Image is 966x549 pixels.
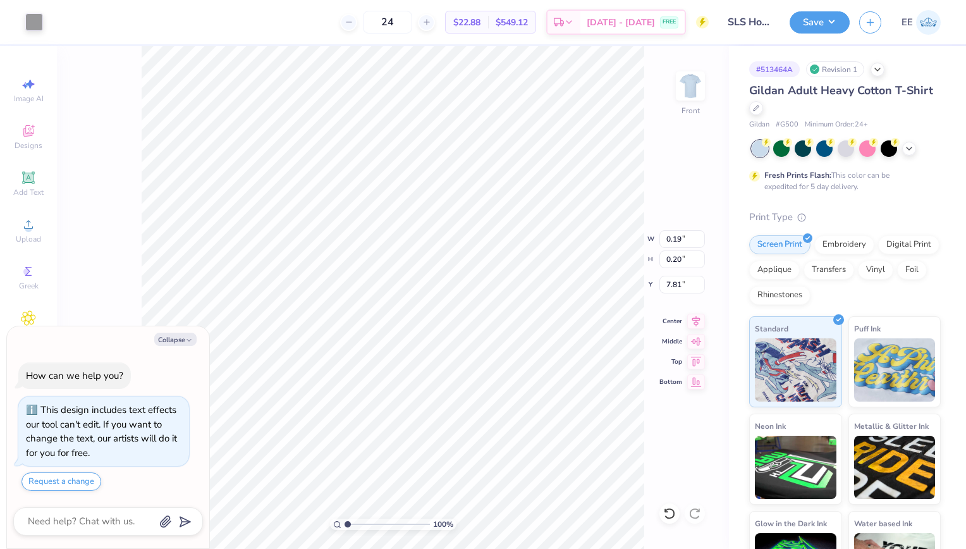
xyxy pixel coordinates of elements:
[755,322,788,335] span: Standard
[26,369,123,382] div: How can we help you?
[496,16,528,29] span: $549.12
[659,337,682,346] span: Middle
[902,10,941,35] a: EE
[776,120,798,130] span: # G500
[659,357,682,366] span: Top
[749,61,800,77] div: # 513464A
[916,10,941,35] img: Ella Eskridge
[755,517,827,530] span: Glow in the Dark Ink
[678,73,703,99] img: Front
[659,378,682,386] span: Bottom
[21,472,101,491] button: Request a change
[749,286,810,305] div: Rhinestones
[854,419,929,433] span: Metallic & Glitter Ink
[749,120,769,130] span: Gildan
[13,187,44,197] span: Add Text
[854,338,936,402] img: Puff Ink
[749,83,933,98] span: Gildan Adult Heavy Cotton T-Shirt
[682,105,700,116] div: Front
[790,11,850,34] button: Save
[902,15,913,30] span: EE
[755,338,836,402] img: Standard
[6,328,51,348] span: Clipart & logos
[755,419,786,433] span: Neon Ink
[749,210,941,225] div: Print Type
[453,16,480,29] span: $22.88
[718,9,780,35] input: Untitled Design
[659,317,682,326] span: Center
[14,94,44,104] span: Image AI
[897,261,927,280] div: Foil
[663,18,676,27] span: FREE
[764,170,920,192] div: This color can be expedited for 5 day delivery.
[804,261,854,280] div: Transfers
[814,235,874,254] div: Embroidery
[19,281,39,291] span: Greek
[26,404,177,459] div: This design includes text effects our tool can't edit. If you want to change the text, our artist...
[854,436,936,499] img: Metallic & Glitter Ink
[878,235,939,254] div: Digital Print
[15,140,42,151] span: Designs
[587,16,655,29] span: [DATE] - [DATE]
[433,519,453,530] span: 100 %
[764,170,831,180] strong: Fresh Prints Flash:
[755,436,836,499] img: Neon Ink
[805,120,868,130] span: Minimum Order: 24 +
[749,261,800,280] div: Applique
[858,261,893,280] div: Vinyl
[854,517,912,530] span: Water based Ink
[854,322,881,335] span: Puff Ink
[154,333,197,346] button: Collapse
[749,235,810,254] div: Screen Print
[16,234,41,244] span: Upload
[806,61,864,77] div: Revision 1
[363,11,412,34] input: – –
